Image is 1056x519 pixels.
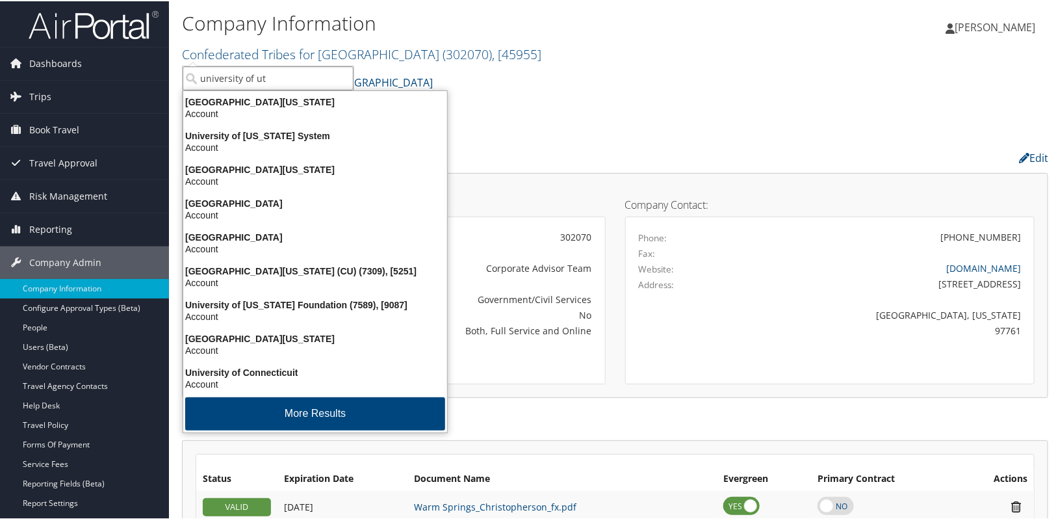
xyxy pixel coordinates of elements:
[946,7,1048,46] a: [PERSON_NAME]
[175,332,455,343] div: [GEOGRAPHIC_DATA][US_STATE]
[958,466,1034,490] th: Actions
[175,343,455,355] div: Account
[175,377,455,389] div: Account
[343,260,591,274] div: Corporate Advisor Team
[175,298,455,310] div: University of [US_STATE] Foundation (7589), [9087]
[739,276,1021,289] div: [STREET_ADDRESS]
[639,246,656,259] label: Fax:
[739,307,1021,321] div: [GEOGRAPHIC_DATA], [US_STATE]
[639,230,667,243] label: Phone:
[443,44,492,62] span: ( 302070 )
[29,46,82,79] span: Dashboards
[343,307,591,321] div: No
[175,264,455,276] div: [GEOGRAPHIC_DATA][US_STATE] (CU) (7309), [5251]
[175,163,455,174] div: [GEOGRAPHIC_DATA][US_STATE]
[1005,499,1027,512] i: Remove Contract
[175,129,455,140] div: University of [US_STATE] System
[29,146,97,178] span: Travel Approval
[284,499,313,512] span: [DATE]
[739,323,1021,336] div: 97761
[639,277,675,290] label: Address:
[175,208,455,220] div: Account
[946,261,1021,273] a: [DOMAIN_NAME]
[717,466,811,490] th: Evergreen
[203,497,271,515] div: VALID
[175,95,455,107] div: [GEOGRAPHIC_DATA][US_STATE]
[182,412,1048,434] h2: Contracts:
[940,229,1021,243] div: [PHONE_NUMBER]
[29,113,79,145] span: Book Travel
[175,174,455,186] div: Account
[175,310,455,321] div: Account
[414,499,576,512] a: Warm Springs_Christopherson_fx.pdf
[182,44,541,62] a: Confederated Tribes for [GEOGRAPHIC_DATA]
[175,242,455,254] div: Account
[29,245,101,278] span: Company Admin
[343,229,591,243] div: 302070
[175,366,455,377] div: University of Connecticuit
[407,466,717,490] th: Document Name
[29,212,72,245] span: Reporting
[175,230,455,242] div: [GEOGRAPHIC_DATA]
[175,276,455,287] div: Account
[343,323,591,336] div: Both, Full Service and Online
[955,19,1035,33] span: [PERSON_NAME]
[29,179,107,211] span: Risk Management
[284,500,401,512] div: Add/Edit Date
[185,396,445,429] button: More Results
[183,65,354,89] input: Search Accounts
[277,466,407,490] th: Expiration Date
[175,140,455,152] div: Account
[343,291,591,305] div: Government/Civil Services
[182,145,753,167] h2: Company Profile:
[196,466,277,490] th: Status
[639,261,675,274] label: Website:
[492,44,541,62] span: , [ 45955 ]
[182,8,760,36] h1: Company Information
[29,79,51,112] span: Trips
[811,466,958,490] th: Primary Contract
[1019,150,1048,164] a: Edit
[175,196,455,208] div: [GEOGRAPHIC_DATA]
[175,107,455,118] div: Account
[29,8,159,39] img: airportal-logo.png
[625,198,1035,209] h4: Company Contact:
